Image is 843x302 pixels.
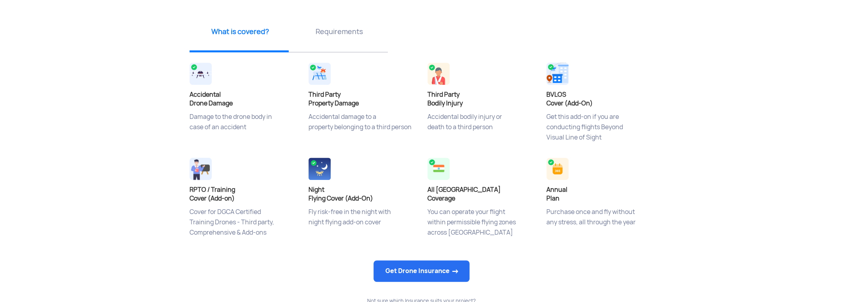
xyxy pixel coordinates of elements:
[546,112,653,151] p: Get this add-on if you are conducting flights Beyond Visual Line of Sight
[308,90,416,108] h4: Third Party Property Damage
[546,207,653,247] p: Purchase once and fly without any stress, all through the year
[427,90,535,108] h4: Third Party Bodily Injury
[190,207,297,247] p: Cover for DGCA Certified Training Drones - Third party, Comprehensive & Add-ons
[308,112,416,151] p: Accidental damage to a property belonging to a third person
[194,27,287,36] p: What is covered?
[427,207,535,247] p: You can operate your flight within permissible flying zones across [GEOGRAPHIC_DATA]
[308,207,416,247] p: Fly risk-free in the night with night flying add-on cover
[190,90,297,108] h4: Accidental Drone Damage
[190,185,297,203] h4: RPTO / Training Cover (Add-on)
[190,112,297,151] p: Damage to the drone body in case of an accident
[546,90,653,108] h4: BVLOS Cover (Add-On)
[427,185,535,203] h4: All [GEOGRAPHIC_DATA] Coverage
[546,185,653,203] h4: Annual Plan
[308,185,416,203] h4: Night Flying Cover (Add-On)
[293,27,386,36] p: Requirements
[374,260,469,282] a: Get Drone Insurance
[427,112,535,151] p: Accidental bodily injury or death to a third person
